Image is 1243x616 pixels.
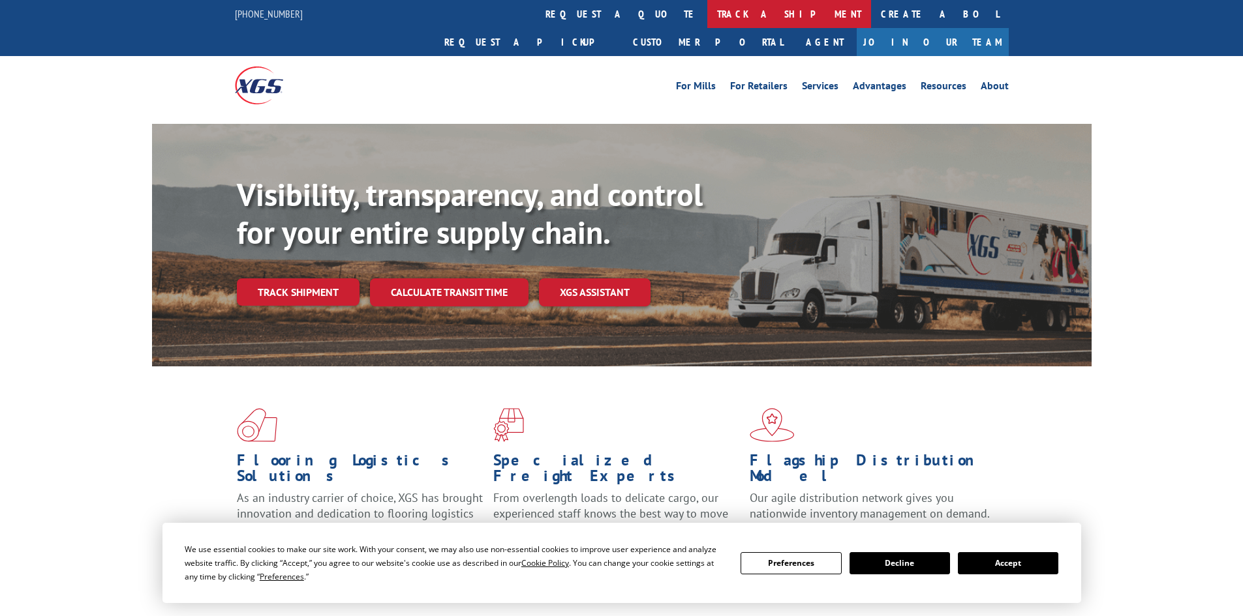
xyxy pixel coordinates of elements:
a: XGS ASSISTANT [539,278,651,306]
a: Agent [793,28,857,56]
button: Accept [958,552,1058,574]
a: [PHONE_NUMBER] [235,7,303,20]
a: Calculate transit time [370,278,529,306]
div: Cookie Consent Prompt [162,523,1081,603]
h1: Specialized Freight Experts [493,452,740,490]
span: Cookie Policy [521,557,569,568]
p: From overlength loads to delicate cargo, our experienced staff knows the best way to move your fr... [493,490,740,548]
a: Join Our Team [857,28,1009,56]
div: We use essential cookies to make our site work. With your consent, we may also use non-essential ... [185,542,725,583]
a: For Retailers [730,81,788,95]
b: Visibility, transparency, and control for your entire supply chain. [237,174,703,252]
a: Track shipment [237,278,360,306]
a: Resources [921,81,966,95]
a: About [981,81,1009,95]
button: Decline [850,552,950,574]
h1: Flooring Logistics Solutions [237,452,483,490]
h1: Flagship Distribution Model [750,452,996,490]
span: Preferences [260,571,304,582]
img: xgs-icon-flagship-distribution-model-red [750,408,795,442]
a: Customer Portal [623,28,793,56]
img: xgs-icon-total-supply-chain-intelligence-red [237,408,277,442]
a: For Mills [676,81,716,95]
a: Advantages [853,81,906,95]
a: Services [802,81,838,95]
button: Preferences [741,552,841,574]
a: Request a pickup [435,28,623,56]
span: Our agile distribution network gives you nationwide inventory management on demand. [750,490,990,521]
img: xgs-icon-focused-on-flooring-red [493,408,524,442]
span: As an industry carrier of choice, XGS has brought innovation and dedication to flooring logistics... [237,490,483,536]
